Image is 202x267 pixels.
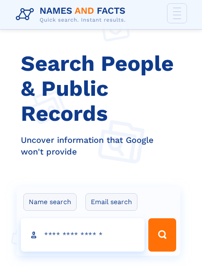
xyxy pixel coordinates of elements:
h1: Search People & Public Records [17,51,185,126]
div: Uncover information that Google won't provide [17,134,185,157]
button: Search Button [148,218,176,252]
label: Email search [85,193,137,211]
input: search input [21,218,145,252]
label: Name search [23,193,77,211]
img: Logo Names and Facts [12,3,132,26]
